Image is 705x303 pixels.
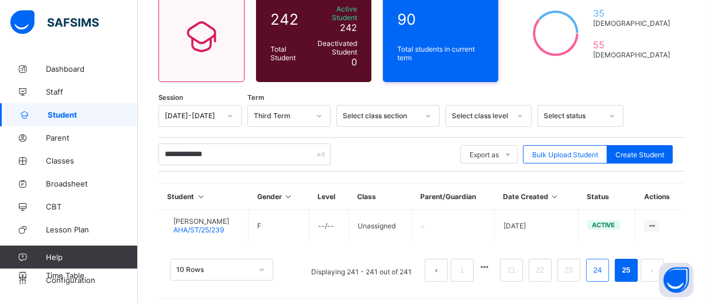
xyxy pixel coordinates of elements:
[659,263,694,297] button: Open asap
[46,225,138,234] span: Lesson Plan
[425,259,448,282] li: 上一页
[550,192,560,201] i: Sort in Ascending Order
[561,263,576,278] a: 23
[641,259,664,282] button: next page
[247,94,264,102] span: Term
[397,10,484,28] span: 90
[636,184,684,210] th: Actions
[586,259,609,282] li: 24
[196,192,206,201] i: Sort in Ascending Order
[615,259,638,282] li: 25
[284,192,293,201] i: Sort in Ascending Order
[590,263,605,278] a: 24
[165,112,220,121] div: [DATE]-[DATE]
[593,19,670,28] span: [DEMOGRAPHIC_DATA]
[303,259,420,282] li: Displaying 241 - 241 out of 241
[159,184,249,210] th: Student
[412,184,494,210] th: Parent/Guardian
[452,112,510,121] div: Select class level
[533,263,548,278] a: 22
[249,184,309,210] th: Gender
[46,156,138,165] span: Classes
[173,226,224,234] span: AHA/ST/25/239
[10,10,99,34] img: safsims
[529,259,552,282] li: 22
[46,87,138,96] span: Staff
[46,179,138,188] span: Broadsheet
[46,252,137,262] span: Help
[615,150,664,159] span: Create Student
[592,221,615,229] span: active
[532,150,598,159] span: Bulk Upload Student
[494,184,578,210] th: Date Created
[268,42,310,65] div: Total Student
[340,22,357,33] span: 242
[451,259,474,282] li: 1
[397,45,484,62] span: Total students in current term
[46,202,138,211] span: CBT
[173,217,229,226] span: [PERSON_NAME]
[500,259,523,282] li: 21
[619,263,634,278] a: 25
[544,112,602,121] div: Select status
[46,275,137,285] span: Configuration
[456,263,467,278] a: 1
[593,7,670,19] span: 35
[470,150,499,159] span: Export as
[254,112,309,121] div: Third Term
[425,259,448,282] button: prev page
[477,259,493,275] li: 向前 5 页
[249,210,309,242] td: F
[593,50,670,59] span: [DEMOGRAPHIC_DATA]
[313,5,357,22] span: Active Student
[309,184,348,210] th: Level
[494,210,578,242] td: [DATE]
[348,210,412,242] td: Unassigned
[46,64,138,73] span: Dashboard
[48,110,138,119] span: Student
[176,266,252,274] div: 10 Rows
[46,133,138,142] span: Parent
[641,259,664,282] li: 下一页
[504,263,519,278] a: 21
[158,94,183,102] span: Session
[593,39,670,50] span: 55
[343,112,419,121] div: Select class section
[351,56,357,68] span: 0
[578,184,636,210] th: Status
[309,210,348,242] td: --/--
[348,184,412,210] th: Class
[557,259,580,282] li: 23
[270,10,307,28] span: 242
[313,39,357,56] span: Deactivated Student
